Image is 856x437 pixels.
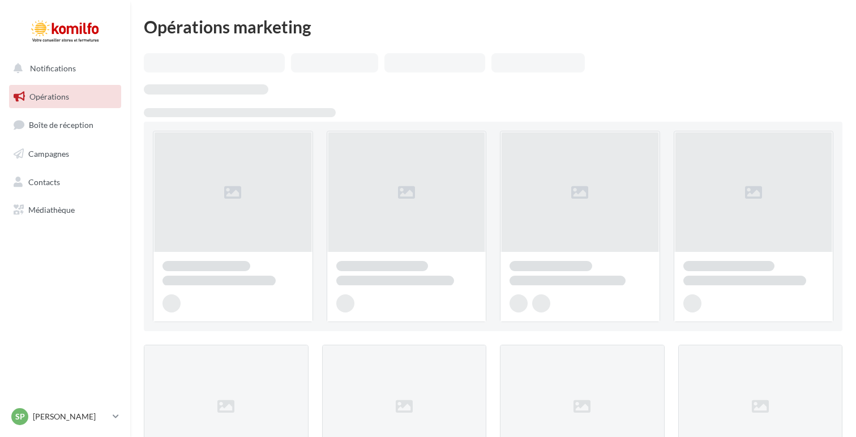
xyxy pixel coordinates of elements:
a: Médiathèque [7,198,123,222]
a: Campagnes [7,142,123,166]
a: Contacts [7,170,123,194]
div: Opérations marketing [144,18,842,35]
span: Opérations [29,92,69,101]
span: SP [15,411,25,422]
p: [PERSON_NAME] [33,411,108,422]
span: Notifications [30,63,76,73]
span: Médiathèque [28,205,75,215]
a: Boîte de réception [7,113,123,137]
button: Notifications [7,57,119,80]
span: Boîte de réception [29,120,93,130]
a: Opérations [7,85,123,109]
span: Campagnes [28,149,69,158]
span: Contacts [28,177,60,186]
a: SP [PERSON_NAME] [9,406,121,427]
